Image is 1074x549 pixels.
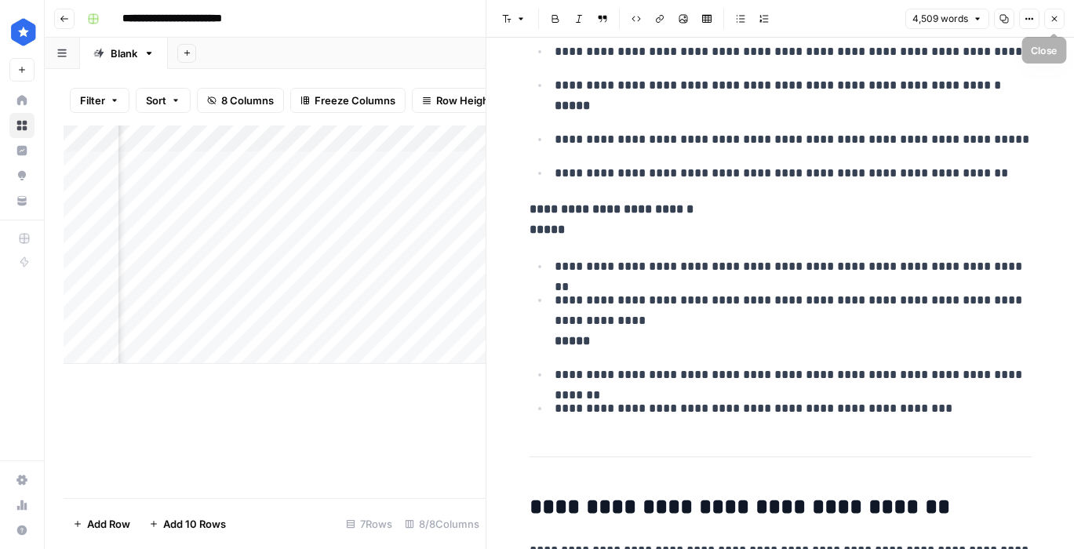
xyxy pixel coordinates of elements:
[80,38,168,69] a: Blank
[9,138,35,163] a: Insights
[163,516,226,532] span: Add 10 Rows
[111,45,137,61] div: Blank
[146,93,166,108] span: Sort
[140,511,235,536] button: Add 10 Rows
[221,93,274,108] span: 8 Columns
[9,18,38,46] img: ConsumerAffairs Logo
[64,511,140,536] button: Add Row
[9,113,35,138] a: Browse
[340,511,399,536] div: 7 Rows
[9,13,35,52] button: Workspace: ConsumerAffairs
[912,12,968,26] span: 4,509 words
[9,467,35,493] a: Settings
[70,88,129,113] button: Filter
[412,88,503,113] button: Row Height
[399,511,486,536] div: 8/8 Columns
[136,88,191,113] button: Sort
[315,93,395,108] span: Freeze Columns
[9,88,35,113] a: Home
[197,88,284,113] button: 8 Columns
[9,493,35,518] a: Usage
[9,518,35,543] button: Help + Support
[87,516,130,532] span: Add Row
[9,188,35,213] a: Your Data
[436,93,493,108] span: Row Height
[80,93,105,108] span: Filter
[9,163,35,188] a: Opportunities
[290,88,406,113] button: Freeze Columns
[905,9,989,29] button: 4,509 words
